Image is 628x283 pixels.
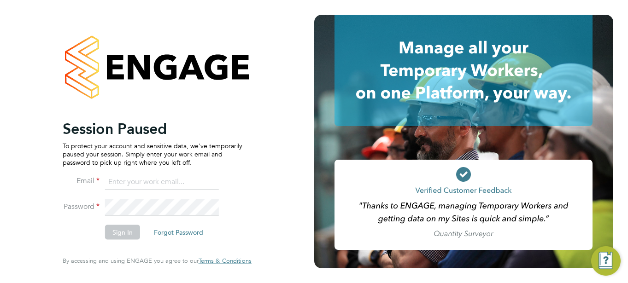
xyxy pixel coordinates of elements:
[591,246,621,276] button: Engage Resource Center
[63,141,242,167] p: To protect your account and sensitive data, we've temporarily paused your session. Simply enter y...
[147,225,211,240] button: Forgot Password
[199,257,252,265] a: Terms & Conditions
[63,176,100,186] label: Email
[105,225,140,240] button: Sign In
[63,119,242,138] h2: Session Paused
[63,257,252,265] span: By accessing and using ENGAGE you agree to our
[199,257,252,265] span: Terms & Conditions
[63,202,100,212] label: Password
[105,173,219,190] input: Enter your work email...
